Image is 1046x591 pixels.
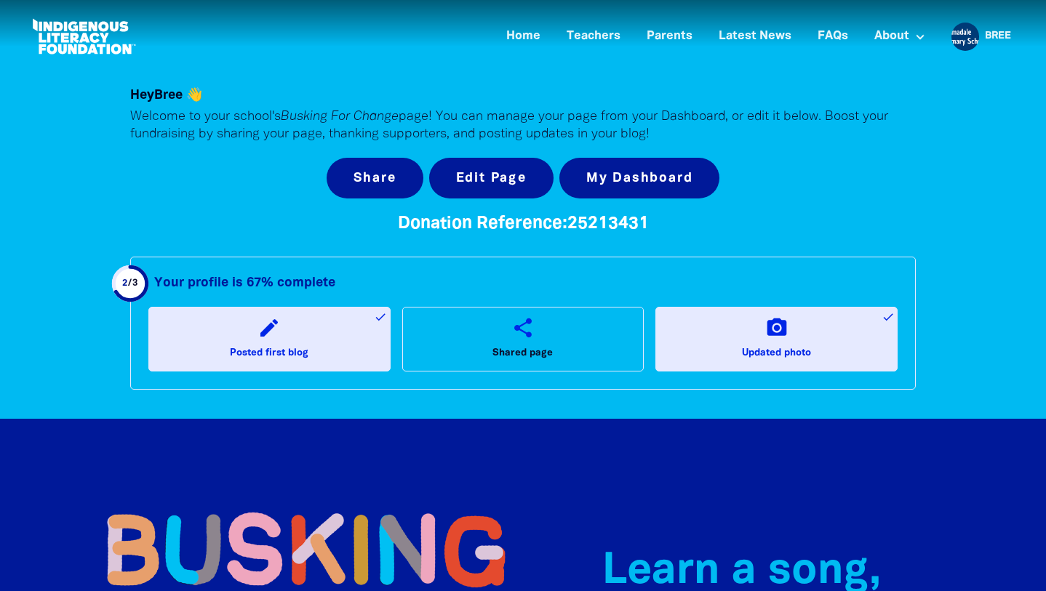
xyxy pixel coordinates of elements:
em: Busking For Change [281,110,399,123]
i: done [374,310,387,323]
span: Donation Reference: 25213431 [398,216,649,232]
a: Latest News [710,25,800,49]
button: Edit Page [429,158,554,198]
a: My Dashboard [559,158,720,198]
a: camera_altUpdated photodone [655,307,898,371]
a: Bree [985,31,1011,41]
strong: Your profile is 67% complete [154,277,335,289]
span: Shared page [492,345,553,362]
i: edit [257,316,281,339]
i: share [511,316,535,339]
a: Home [498,25,549,49]
a: editPosted first blogdone [148,307,391,371]
span: 2 [122,279,128,287]
a: Teachers [558,25,629,49]
a: About [866,25,934,49]
a: FAQs [809,25,857,49]
span: Updated photo [742,345,811,362]
span: Posted first blog [230,345,308,362]
p: Welcome to your school's page! You can manage your page from your Dashboard, or edit it below. Bo... [130,108,916,143]
a: Parents [638,25,701,49]
i: done [882,310,895,323]
a: shareShared page [402,307,644,371]
span: Hey Bree 👋 [130,89,202,101]
div: / 3 [122,275,139,292]
button: Share [327,158,423,198]
i: camera_alt [765,316,789,339]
